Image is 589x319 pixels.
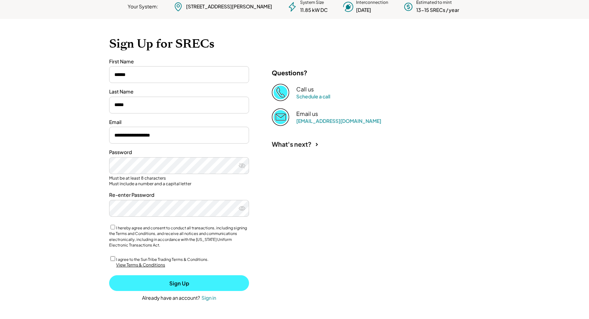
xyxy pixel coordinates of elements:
[109,175,249,186] div: Must be at least 8 characters Must include a number and a capital letter
[296,110,318,118] div: Email us
[109,119,249,126] div: Email
[109,275,249,291] button: Sign Up
[142,294,200,301] div: Already have an account?
[128,3,158,10] div: Your System:
[300,7,328,14] div: 11.85 kW DC
[116,262,165,268] div: View Terms & Conditions
[109,149,249,156] div: Password
[116,257,208,262] label: I agree to the Sun Tribe Trading Terms & Conditions.
[186,3,272,10] div: [STREET_ADDRESS][PERSON_NAME]
[272,84,289,101] img: Phone%20copy%403x.png
[296,86,314,93] div: Call us
[272,140,312,148] div: What's next?
[296,93,330,99] a: Schedule a call
[416,7,459,14] div: 13-15 SRECs / year
[296,118,381,124] a: [EMAIL_ADDRESS][DOMAIN_NAME]
[201,294,216,301] div: Sign in
[272,69,307,77] div: Questions?
[272,108,289,126] img: Email%202%403x.png
[109,88,249,95] div: Last Name
[109,36,480,51] h1: Sign Up for SRECs
[109,226,247,248] label: I hereby agree and consent to conduct all transactions, including signing the Terms and Condition...
[356,7,371,14] div: [DATE]
[109,192,249,199] div: Re-enter Password
[109,58,249,65] div: First Name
